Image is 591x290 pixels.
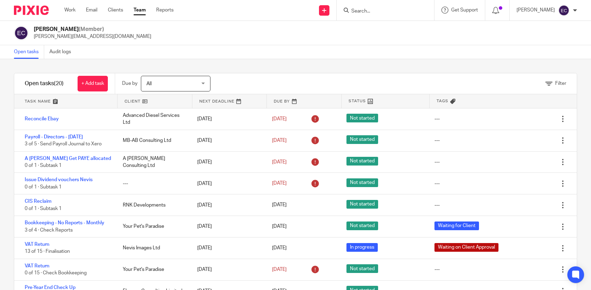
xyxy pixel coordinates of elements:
div: Your Pet's Paradise [116,219,190,233]
a: A [PERSON_NAME] Get PAYE allocated [25,156,111,161]
img: Pixie [14,6,49,15]
div: Advanced Diesel Services Ltd [116,108,190,130]
div: --- [434,159,440,166]
a: Team [134,7,146,14]
span: [DATE] [272,138,287,143]
a: Clients [108,7,123,14]
input: Search [351,8,413,15]
a: Work [64,7,75,14]
a: + Add task [78,76,108,91]
div: [DATE] [190,155,265,169]
div: A [PERSON_NAME] Consulting Ltd [116,152,190,173]
span: 0 of 1 · Subtask 1 [25,206,62,211]
div: [DATE] [190,198,265,212]
a: Reconcile Ebay [25,116,59,121]
span: 0 of 1 · Subtask 1 [25,185,62,190]
span: Filter [555,81,566,86]
div: [DATE] [190,112,265,126]
img: svg%3E [14,26,29,40]
span: [DATE] [272,245,287,250]
div: [DATE] [190,263,265,276]
span: 0 of 15 · Check Bookkeeping [25,271,87,276]
span: Not started [346,178,378,187]
span: Status [349,98,366,104]
div: Your Pet's Paradise [116,263,190,276]
span: 0 of 1 · Subtask 1 [25,163,62,168]
div: RNK Developments [116,198,190,212]
a: Open tasks [14,45,44,59]
span: [DATE] [272,203,287,208]
span: [DATE] [272,267,287,272]
span: Waiting for Client [434,221,479,230]
div: --- [116,177,190,191]
span: Tags [437,98,448,104]
p: [PERSON_NAME] [517,7,555,14]
span: Waiting on Client Approval [434,243,498,252]
a: CIS Reclaim [25,199,51,204]
span: [DATE] [272,181,287,186]
span: Not started [346,200,378,209]
div: [DATE] [190,134,265,147]
span: (Member) [79,26,104,32]
div: --- [434,202,440,209]
span: Not started [346,264,378,273]
div: --- [434,115,440,122]
div: MB-AB Consulting Ltd [116,134,190,147]
span: [DATE] [272,160,287,164]
a: VAT Return [25,242,49,247]
p: [PERSON_NAME][EMAIL_ADDRESS][DOMAIN_NAME] [34,33,151,40]
span: Not started [346,114,378,122]
img: svg%3E [558,5,569,16]
span: In progress [346,243,378,252]
div: [DATE] [190,241,265,255]
h1: Open tasks [25,80,64,87]
h2: [PERSON_NAME] [34,26,151,33]
a: Pre-Year End Check Up [25,285,75,290]
span: 3 of 4 · Check Reports [25,228,73,233]
span: Not started [346,135,378,144]
span: (20) [54,81,64,86]
div: --- [434,266,440,273]
a: Issue Dividend vouchers Nevis [25,177,93,182]
span: 13 of 15 · Finalisation [25,249,70,254]
p: Due by [122,80,137,87]
div: --- [434,180,440,187]
span: [DATE] [272,116,287,121]
a: Reports [156,7,174,14]
span: All [146,81,152,86]
a: Bookkeeping - No Reports - Monthly [25,220,104,225]
a: Email [86,7,97,14]
a: VAT Return [25,264,49,268]
a: Audit logs [49,45,76,59]
span: Not started [346,221,378,230]
span: 3 of 5 · Send Payroll Journal to Xero [25,142,102,146]
div: [DATE] [190,177,265,191]
span: Get Support [451,8,478,13]
div: [DATE] [190,219,265,233]
span: Not started [346,157,378,166]
a: Payroll - Directors - [DATE] [25,135,83,139]
div: --- [434,137,440,144]
div: Nevis Images Ltd [116,241,190,255]
span: [DATE] [272,224,287,229]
